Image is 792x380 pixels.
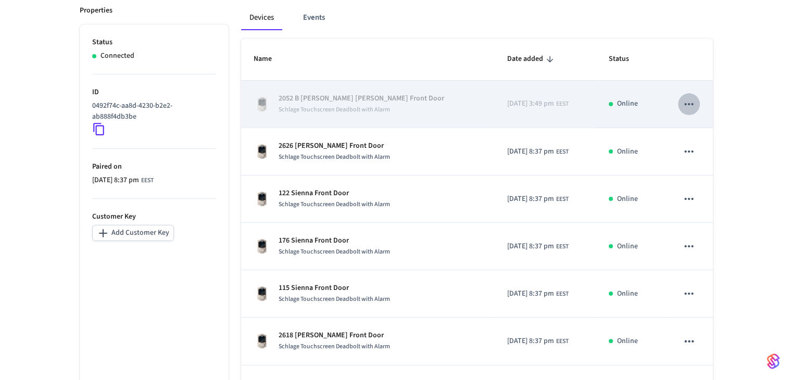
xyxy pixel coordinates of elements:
p: Online [617,194,638,205]
img: Schlage Sense Smart Deadbolt with Camelot Trim, Front [254,191,270,207]
span: EEST [556,289,569,299]
p: Properties [80,5,112,16]
img: Schlage Sense Smart Deadbolt with Camelot Trim, Front [254,333,270,349]
span: EEST [141,176,154,185]
div: Europe/Bucharest [507,336,569,347]
span: Schlage Touchscreen Deadbolt with Alarm [279,200,390,209]
p: Online [617,146,638,157]
span: EEST [556,242,569,251]
p: 176 Sienna Front Door [279,235,390,246]
img: Schlage Sense Smart Deadbolt with Camelot Trim, Front [254,238,270,255]
img: SeamLogoGradient.69752ec5.svg [767,353,780,370]
div: Europe/Bucharest [507,288,569,299]
button: Add Customer Key [92,225,174,241]
div: Europe/Bucharest [507,98,569,109]
span: Schlage Touchscreen Deadbolt with Alarm [279,105,390,114]
span: Schlage Touchscreen Deadbolt with Alarm [279,295,390,303]
p: Online [617,288,638,299]
button: Devices [241,5,282,30]
p: 115 Sienna Front Door [279,283,390,294]
p: 0492f74c-aa8d-4230-b2e2-ab888f4db3be [92,100,212,122]
div: Europe/Bucharest [92,175,154,186]
p: Status [92,37,216,48]
p: Connected [100,50,134,61]
span: EEST [556,337,569,346]
span: [DATE] 3:49 pm [507,98,554,109]
span: Schlage Touchscreen Deadbolt with Alarm [279,342,390,351]
p: Online [617,98,638,109]
div: Europe/Bucharest [507,146,569,157]
p: ID [92,87,216,98]
span: EEST [556,147,569,157]
button: Events [295,5,333,30]
span: Date added [507,51,557,67]
p: Online [617,336,638,347]
p: 122 Sienna Front Door [279,188,390,199]
span: [DATE] 8:37 pm [507,146,554,157]
span: EEST [556,195,569,204]
p: 2618 [PERSON_NAME] Front Door [279,330,390,341]
span: Name [254,51,285,67]
p: 2626 [PERSON_NAME] Front Door [279,141,390,151]
span: [DATE] 8:37 pm [92,175,139,186]
p: Online [617,241,638,252]
div: connected account tabs [241,5,713,30]
span: [DATE] 8:37 pm [507,288,554,299]
span: [DATE] 8:37 pm [507,336,554,347]
p: 2052 B [PERSON_NAME] [PERSON_NAME] Front Door [279,93,444,104]
span: [DATE] 8:37 pm [507,194,554,205]
img: Schlage Sense Smart Deadbolt with Camelot Trim, Front [254,143,270,160]
div: Europe/Bucharest [507,194,569,205]
p: Paired on [92,161,216,172]
span: [DATE] 8:37 pm [507,241,554,252]
img: Schlage Sense Smart Deadbolt with Camelot Trim, Front [254,285,270,302]
span: EEST [556,99,569,109]
span: Status [609,51,643,67]
p: Customer Key [92,211,216,222]
div: Europe/Bucharest [507,241,569,252]
img: Schlage Sense Smart Deadbolt with Camelot Trim, Front [254,96,270,112]
span: Schlage Touchscreen Deadbolt with Alarm [279,247,390,256]
span: Schlage Touchscreen Deadbolt with Alarm [279,153,390,161]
